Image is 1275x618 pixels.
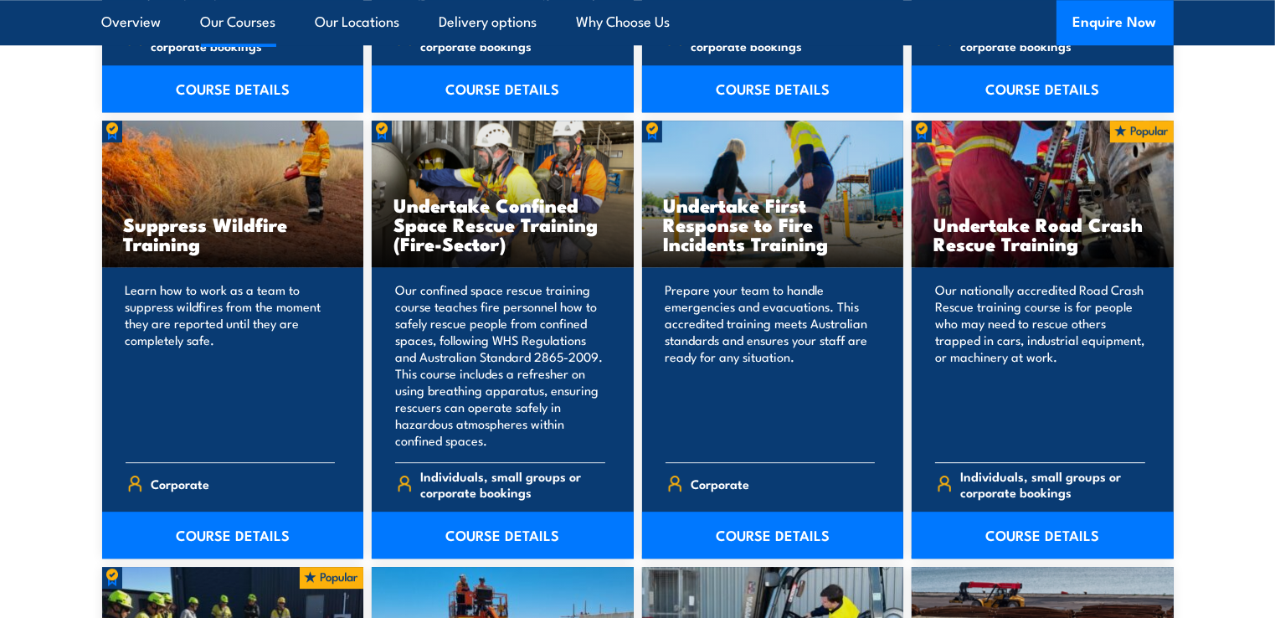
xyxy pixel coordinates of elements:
[102,512,364,559] a: COURSE DETAILS
[912,65,1174,112] a: COURSE DETAILS
[666,281,876,449] p: Prepare your team to handle emergencies and evacuations. This accredited training meets Australia...
[102,65,364,112] a: COURSE DETAILS
[395,281,605,449] p: Our confined space rescue training course teaches fire personnel how to safely rescue people from...
[961,468,1145,500] span: Individuals, small groups or corporate bookings
[372,512,634,559] a: COURSE DETAILS
[961,22,1145,54] span: Individuals, small groups or corporate bookings
[642,512,904,559] a: COURSE DETAILS
[691,471,749,497] span: Corporate
[124,214,342,253] h3: Suppress Wildfire Training
[642,65,904,112] a: COURSE DETAILS
[151,22,335,54] span: Individuals, small groups or corporate bookings
[421,468,605,500] span: Individuals, small groups or corporate bookings
[664,195,882,253] h3: Undertake First Response to Fire Incidents Training
[126,281,336,449] p: Learn how to work as a team to suppress wildfires from the moment they are reported until they ar...
[151,471,209,497] span: Corporate
[691,22,875,54] span: Individuals, small groups or corporate bookings
[912,512,1174,559] a: COURSE DETAILS
[933,214,1152,253] h3: Undertake Road Crash Rescue Training
[421,22,605,54] span: Individuals, small groups or corporate bookings
[372,65,634,112] a: COURSE DETAILS
[393,195,612,253] h3: Undertake Confined Space Rescue Training (Fire-Sector)
[935,281,1145,449] p: Our nationally accredited Road Crash Rescue training course is for people who may need to rescue ...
